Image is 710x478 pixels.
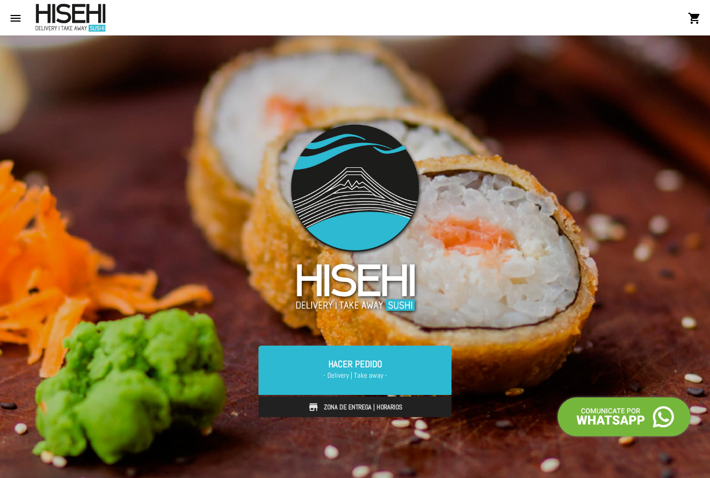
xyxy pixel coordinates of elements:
[688,12,701,25] mat-icon: shopping_cart
[258,397,452,418] a: Zona de Entrega | Horarios
[555,394,693,439] img: call-whatsapp.png
[272,370,438,381] span: - Delivery | Take away -
[308,402,319,413] img: store.svg
[258,346,452,394] a: Hacer Pedido
[9,12,22,25] mat-icon: menu
[280,112,430,324] img: logo-slider3.png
